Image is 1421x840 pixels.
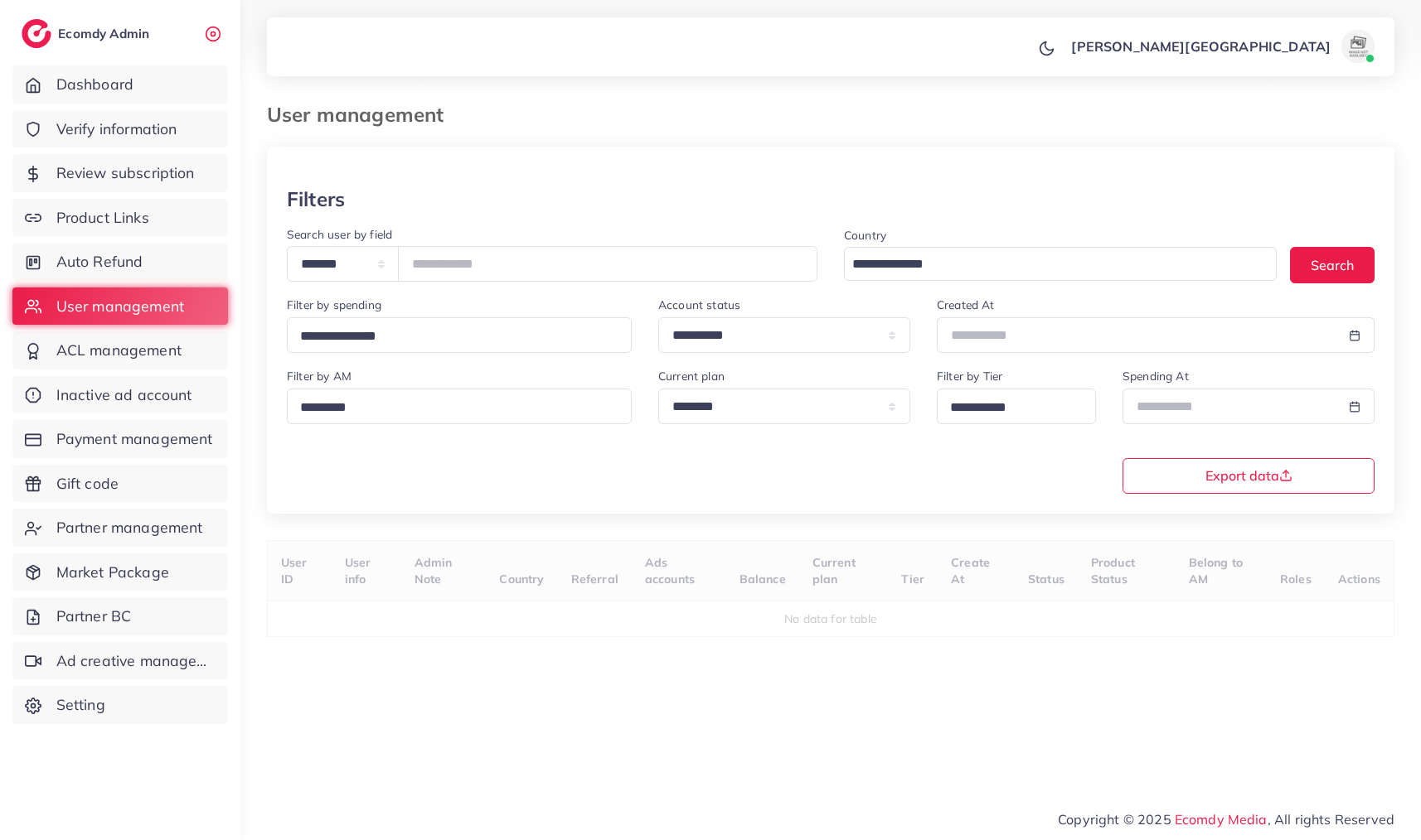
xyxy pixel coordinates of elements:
[844,247,1277,281] div: Search for option
[12,642,228,680] a: Ad creative management
[58,26,153,41] h2: Ecomdy Admin
[1205,469,1292,482] span: Export data
[1123,368,1189,384] label: Spending At
[12,331,228,369] a: ACL management
[287,389,632,424] div: Search for option
[846,252,1255,278] input: Search for option
[658,368,725,384] label: Current plan
[56,251,143,273] span: Auto Refund
[56,428,213,450] span: Payment management
[56,384,192,406] span: Inactive ad account
[56,296,184,317] span: User management
[287,226,392,243] label: Search user by field
[267,103,457,127] h3: User management
[56,162,195,184] span: Review subscription
[56,694,105,716] span: Setting
[12,287,228,326] a: User management
[12,65,228,104] a: Dashboard
[294,395,610,421] input: Search for option
[12,553,228,591] a: Market Package
[12,509,228,547] a: Partner management
[937,389,1096,424] div: Search for option
[1062,30,1381,63] a: [PERSON_NAME][GEOGRAPHIC_DATA]avatar
[56,118,177,140] span: Verify information
[56,340,182,361] span: ACL management
[12,686,228,724] a: Setting
[56,517,203,538] span: Partner management
[56,207,149,229] span: Product Links
[937,297,995,313] label: Created At
[287,368,352,384] label: Filter by AM
[12,154,228,192] a: Review subscription
[937,368,1002,384] label: Filter by Tier
[56,473,119,495] span: Gift code
[844,227,886,244] label: Country
[56,562,169,583] span: Market Package
[12,199,228,237] a: Product Links
[12,420,228,458] a: Payment management
[12,597,228,635] a: Partner BC
[56,606,132,627] span: Partner BC
[1341,30,1375,63] img: avatar
[56,650,216,672] span: Ad creative management
[1071,36,1331,56] p: [PERSON_NAME][GEOGRAPHIC_DATA]
[294,324,610,350] input: Search for option
[658,297,740,313] label: Account status
[287,297,381,313] label: Filter by spending
[12,243,228,281] a: Auto Refund
[12,465,228,503] a: Gift code
[56,74,133,95] span: Dashboard
[1123,458,1375,494] button: Export data
[287,317,632,353] div: Search for option
[287,187,345,211] h3: Filters
[12,110,228,148] a: Verify information
[944,395,1074,421] input: Search for option
[12,376,228,414] a: Inactive ad account
[22,19,51,48] img: logo
[1268,809,1394,829] span: , All rights Reserved
[1290,247,1375,282] button: Search
[22,19,153,48] a: logoEcomdy Admin
[1058,809,1394,829] span: Copyright © 2025
[1175,811,1268,828] a: Ecomdy Media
